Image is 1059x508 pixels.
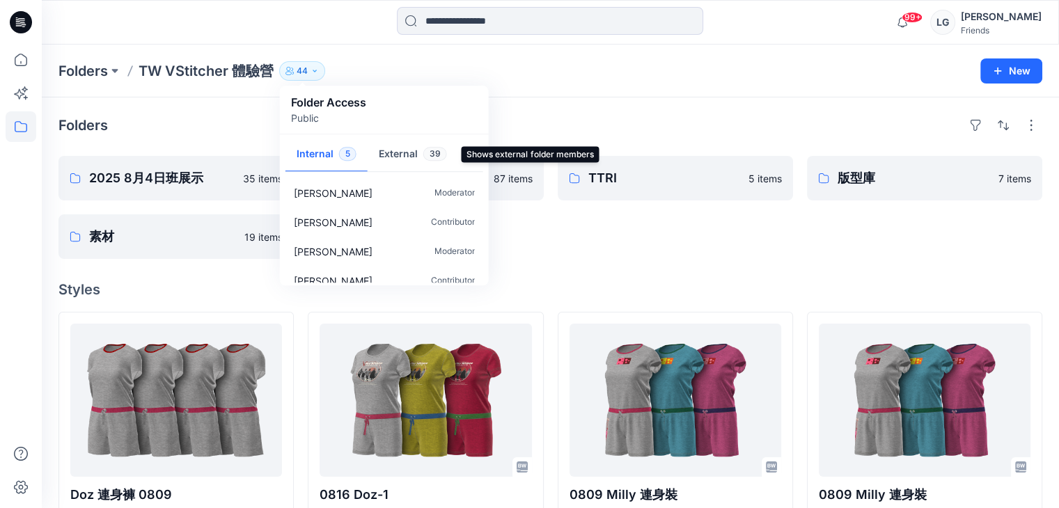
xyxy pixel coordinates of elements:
p: 5 items [748,171,782,186]
span: 99+ [902,12,923,23]
a: Folders [58,61,108,81]
div: Friends [961,25,1042,35]
a: 版型庫7 items [807,156,1042,200]
p: 版型庫 [838,168,990,188]
p: Moderator [434,186,475,200]
a: 0816 Doz-1 [320,324,531,477]
p: 44 [297,63,308,79]
a: 0809 Milly 連身裝 [570,324,781,477]
p: 0816 Doz-1 [320,485,531,505]
p: Jenny Chang [294,244,372,259]
p: 7 items [998,171,1031,186]
p: 19 items [244,230,283,244]
p: 2025 8月4日班展示 [89,168,235,188]
p: Contributor [431,273,475,288]
p: 35 items [243,171,283,186]
a: 2025 8月4日班展示35 items [58,156,294,200]
p: 素材 [89,227,236,246]
div: LG [930,10,955,35]
p: TW VStitcher 體驗營 [139,61,274,81]
p: Ping Ping Chang [294,186,372,200]
button: Internal [285,137,368,173]
a: [PERSON_NAME]Moderator [283,237,486,266]
a: [PERSON_NAME]Contributor [283,266,486,295]
a: Doz 連身褲 0809 [70,324,282,477]
p: Allen Ko [294,215,372,230]
p: Doz 連身褲 0809 [70,485,282,505]
a: TTRI5 items [558,156,793,200]
a: [PERSON_NAME]Contributor [283,207,486,237]
p: Public [291,111,366,125]
span: 39 [423,147,447,161]
button: New [980,58,1042,84]
p: Xiaofang Chen [294,273,372,288]
span: 5 [339,147,356,161]
p: TTRI [588,168,740,188]
a: [PERSON_NAME]Moderator [283,178,486,207]
h4: Styles [58,281,1042,298]
button: 44 [279,61,325,81]
p: Contributor [431,215,475,230]
a: 素材19 items [58,214,294,259]
p: Moderator [434,244,475,259]
p: 0809 Milly 連身裝 [819,485,1030,505]
button: External [368,137,458,173]
p: 0809 Milly 連身裝 [570,485,781,505]
a: 0809 Milly 連身裝 [819,324,1030,477]
div: [PERSON_NAME] [961,8,1042,25]
p: Folder Access [291,94,366,111]
p: 87 items [494,171,533,186]
h4: Folders [58,117,108,134]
